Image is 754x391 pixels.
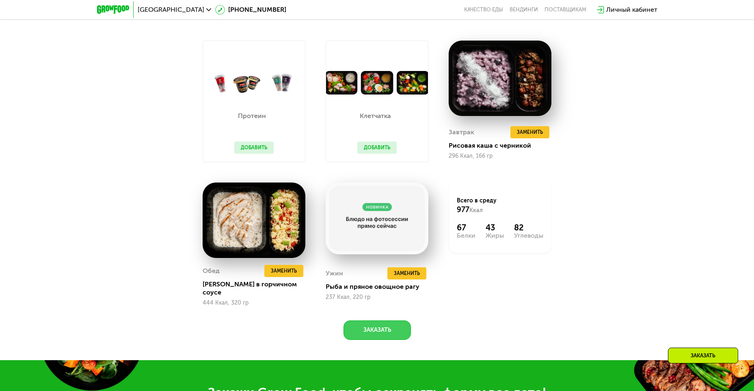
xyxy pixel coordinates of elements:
[486,223,504,232] div: 43
[203,300,305,306] div: 444 Ккал, 320 гр
[394,269,420,277] span: Заменить
[234,142,274,154] button: Добавить
[486,232,504,239] div: Жиры
[357,113,393,119] p: Клетчатка
[387,267,426,279] button: Заменить
[514,232,543,239] div: Углеводы
[271,267,297,275] span: Заменить
[457,205,469,214] span: 977
[668,348,738,363] div: Заказать
[449,142,558,150] div: Рисовая каша с черникой
[234,113,270,119] p: Протеин
[264,265,303,277] button: Заменить
[138,6,204,13] span: [GEOGRAPHIC_DATA]
[514,223,543,232] div: 82
[544,6,586,13] div: поставщикам
[344,320,411,340] button: Заказать
[215,5,286,15] a: [PHONE_NUMBER]
[606,5,657,15] div: Личный кабинет
[203,280,312,296] div: [PERSON_NAME] в горчичном соусе
[457,223,475,232] div: 67
[464,6,503,13] a: Качество еды
[326,267,343,279] div: Ужин
[510,6,538,13] a: Вендинги
[449,153,551,159] div: 296 Ккал, 166 гр
[457,232,475,239] div: Белки
[326,294,428,301] div: 237 Ккал, 220 гр
[517,128,543,136] span: Заменить
[457,197,543,215] div: Всего в среду
[357,142,397,154] button: Добавить
[469,207,483,214] span: Ккал
[449,126,474,138] div: Завтрак
[203,265,220,277] div: Обед
[510,126,549,138] button: Заменить
[326,283,435,291] div: Рыба и пряное овощное рагу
